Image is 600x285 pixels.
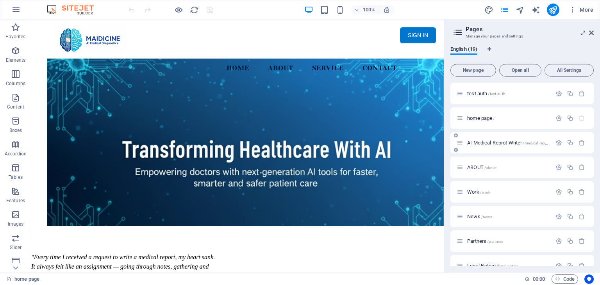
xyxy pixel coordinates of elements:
[584,274,594,284] button: Usercentrics
[8,221,24,227] p: Images
[555,90,562,97] div: Settings
[351,5,379,14] button: 100%
[488,92,505,96] span: /test-auth
[467,164,496,170] span: Click to open page
[569,6,593,14] span: More
[567,213,573,220] div: Duplicate
[579,115,585,121] div: The startpage cannot be deleted
[481,215,493,219] span: /news
[567,139,573,146] div: Duplicate
[5,34,25,40] p: Favorites
[555,238,562,244] div: Settings
[174,5,183,14] button: Click here to leave preview mode and continue editing
[555,164,562,171] div: Settings
[503,68,538,73] span: Open all
[567,238,573,244] div: Duplicate
[567,115,573,121] div: Duplicate
[545,64,594,77] button: All Settings
[500,5,509,14] i: Pages (Ctrl+Alt+S)
[5,151,27,157] p: Accordion
[6,57,26,63] p: Elements
[484,5,493,14] i: Design (Ctrl+Alt+Y)
[579,164,585,171] div: Remove
[496,264,518,268] span: /legal-notice
[484,5,494,14] button: design
[189,5,199,14] button: reload
[500,5,509,14] button: pages
[9,127,22,134] p: Boxes
[363,5,375,14] h6: 100%
[555,274,575,284] span: Code
[465,116,552,121] div: home page/
[467,115,495,121] span: home page
[450,64,496,77] button: New page
[465,263,552,268] div: Legal Notice/legal-notice
[538,276,539,282] span: :
[484,166,496,170] span: /about
[531,5,541,14] button: text_generator
[579,90,585,97] div: Remove
[6,198,25,204] p: Features
[450,45,477,55] span: English (19)
[516,5,525,14] i: Navigator
[523,141,550,145] span: /medical-report
[467,238,503,244] span: Click to open page
[480,190,491,194] span: /work
[566,4,596,16] button: More
[467,91,505,96] span: test auth
[567,90,573,97] div: Duplicate
[454,68,493,73] span: New page
[548,68,590,73] span: All Settings
[465,214,552,219] div: News/news
[499,64,541,77] button: Open all
[7,104,24,110] p: Content
[467,214,492,219] span: Click to open page
[516,5,525,14] button: navigator
[6,274,39,284] a: Click to cancel selection. Double-click to open Pages
[487,239,503,244] span: /partners
[466,33,578,40] h3: Manage your pages and settings
[579,189,585,195] div: Remove
[533,274,545,284] span: 00 00
[531,5,540,14] i: AI Writer
[555,213,562,220] div: Settings
[567,164,573,171] div: Duplicate
[579,139,585,146] div: Remove
[547,4,559,16] button: publish
[579,262,585,269] div: Remove
[525,274,545,284] h6: Session time
[465,91,552,96] div: test auth/test-auth
[190,5,199,14] i: Reload page
[450,46,594,61] div: Language Tabs
[10,244,22,251] p: Slider
[465,239,552,244] div: Partners/partners
[9,174,23,180] p: Tables
[552,274,578,284] button: Code
[467,263,518,269] span: Click to open page
[465,165,552,170] div: ABOUT/about
[548,5,557,14] i: Publish
[467,140,550,146] span: AI Medical Reprot Writer
[579,238,585,244] div: Remove
[555,189,562,195] div: Settings
[467,189,490,195] span: Click to open page
[555,139,562,146] div: Settings
[555,262,562,269] div: Settings
[45,5,104,14] img: Editor Logo
[383,6,390,13] i: On resize automatically adjust zoom level to fit chosen device.
[493,116,495,121] span: /
[567,189,573,195] div: Duplicate
[465,189,552,194] div: Work/work
[465,140,552,145] div: AI Medical Reprot Writer/medical-report
[6,80,25,87] p: Columns
[466,26,594,33] h2: Pages
[555,115,562,121] div: Settings
[579,213,585,220] div: Remove
[567,262,573,269] div: Duplicate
